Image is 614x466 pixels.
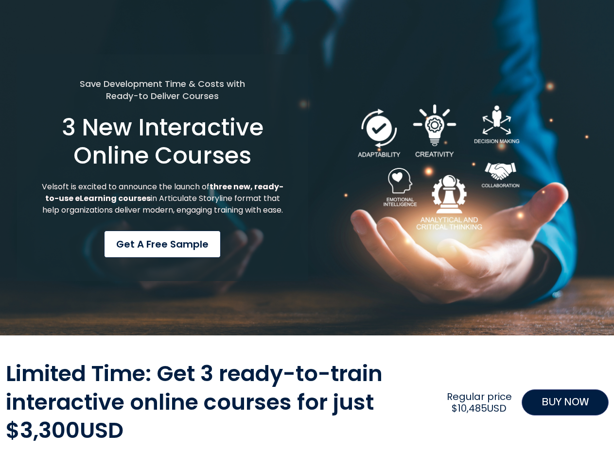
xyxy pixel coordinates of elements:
a: BUY NOW [522,389,609,416]
a: Get a Free Sample [104,231,221,258]
span: BUY NOW [542,395,589,410]
span: Get a Free Sample [116,237,209,251]
strong: three new, ready-to-use eLearning courses [45,181,283,204]
p: Velsoft is excited to announce the launch of in Articulate Storyline format that help organizatio... [40,181,285,216]
h1: 3 New Interactive Online Courses [40,114,285,169]
h2: Limited Time: Get 3 ready-to-train interactive online courses for just $3,300USD [6,360,438,445]
h2: Regular price $10,485USD [442,391,516,414]
h5: Save Development Time & Costs with Ready-to Deliver Courses [40,78,285,102]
